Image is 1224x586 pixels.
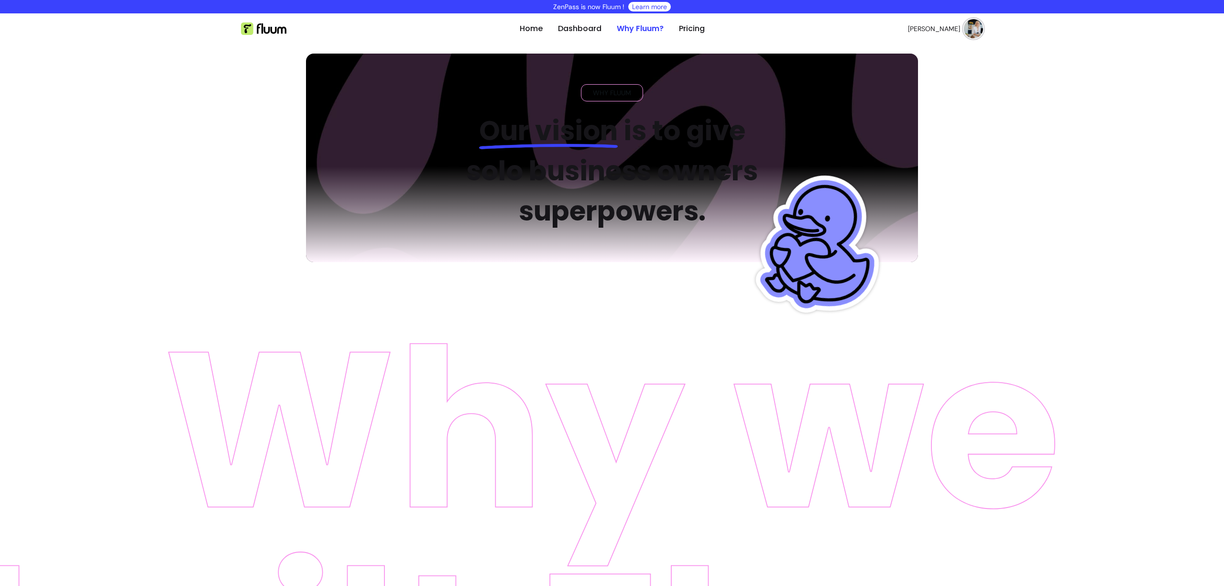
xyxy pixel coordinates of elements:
p: ZenPass is now Fluum ! [553,2,624,11]
a: Learn more [632,2,667,11]
a: Pricing [679,23,705,34]
img: Fluum Duck sticker [747,152,898,340]
span: Our vision [479,112,618,150]
h2: is to give solo business owners superpowers. [450,111,774,232]
button: avatar[PERSON_NAME] [908,19,983,38]
a: Why Fluum? [617,23,664,34]
a: Dashboard [558,23,601,34]
span: [PERSON_NAME] [908,24,960,33]
img: avatar [964,19,983,38]
img: Fluum Logo [241,22,286,35]
a: Home [520,23,543,34]
span: WHY FLUUM [589,88,635,98]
